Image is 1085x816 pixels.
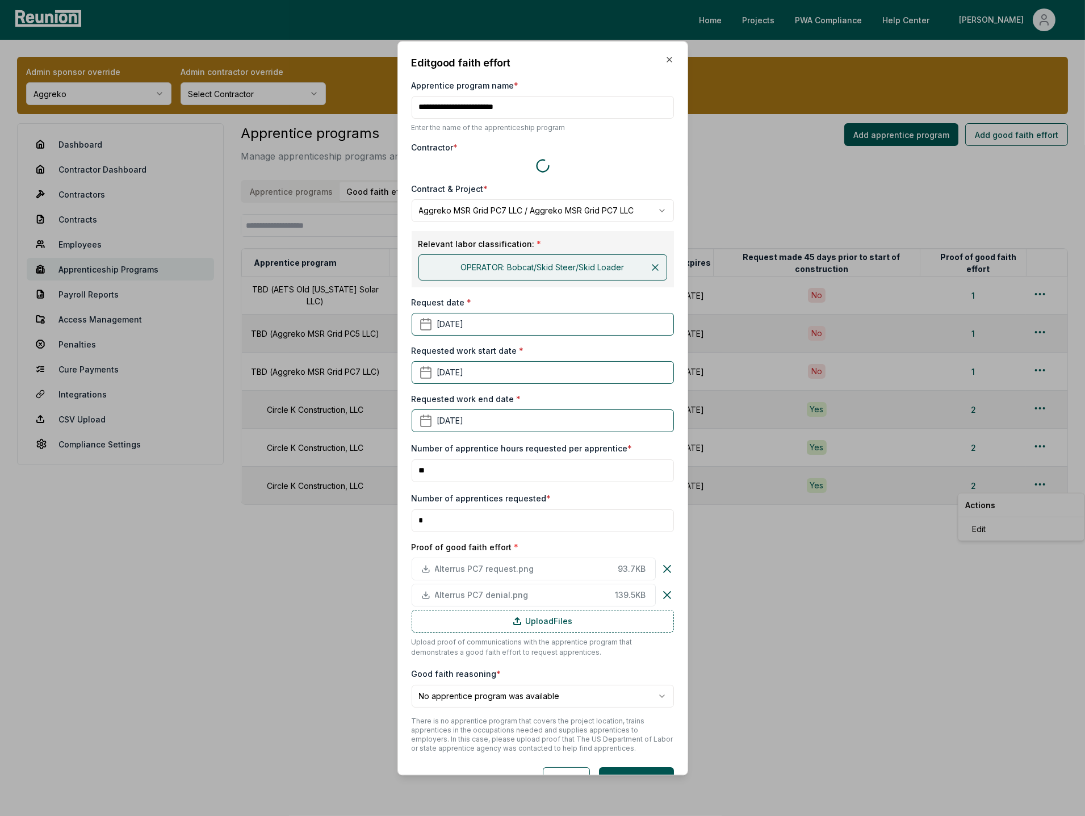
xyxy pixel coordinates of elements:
label: Upload Files [412,610,674,633]
button: [DATE] [412,313,674,336]
label: Contract & Project [412,183,488,195]
div: OPERATOR: Bobcat/Skid Steer/Skid Loader [418,254,667,281]
span: 139.5 KB [615,589,646,601]
button: [DATE] [412,361,674,384]
label: Proof of good faith effort [412,541,674,553]
label: Request date [412,296,472,308]
span: Alterrus PC7 denial.png [435,589,611,601]
h2: Edit good faith effort [412,55,674,70]
label: Good faith reasoning [412,669,501,679]
span: 93.7 KB [618,563,646,575]
button: Save changes [599,767,674,790]
button: [DATE] [412,409,674,432]
label: Relevant labor classification: [418,238,667,250]
label: Number of apprentice hours requested per apprentice [412,443,632,453]
p: Upload proof of communications with the apprentice program that demonstrates a good faith effort ... [412,637,674,658]
span: Alterrus PC7 request.png [435,563,614,575]
label: Requested work end date [412,393,521,405]
p: Enter the name of the apprenticeship program [412,123,674,132]
button: Alterrus PC7 request.png 93.7KB [412,558,656,580]
label: Contractor [412,141,458,153]
button: Alterrus PC7 denial.png 139.5KB [412,584,656,606]
label: Requested work start date [412,345,524,357]
label: Number of apprentices requested [412,493,551,503]
p: There is no apprentice program that covers the project location, trains apprentices in the occupa... [412,717,674,753]
button: Cancel [543,767,590,790]
label: Apprentice program name [412,79,519,91]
